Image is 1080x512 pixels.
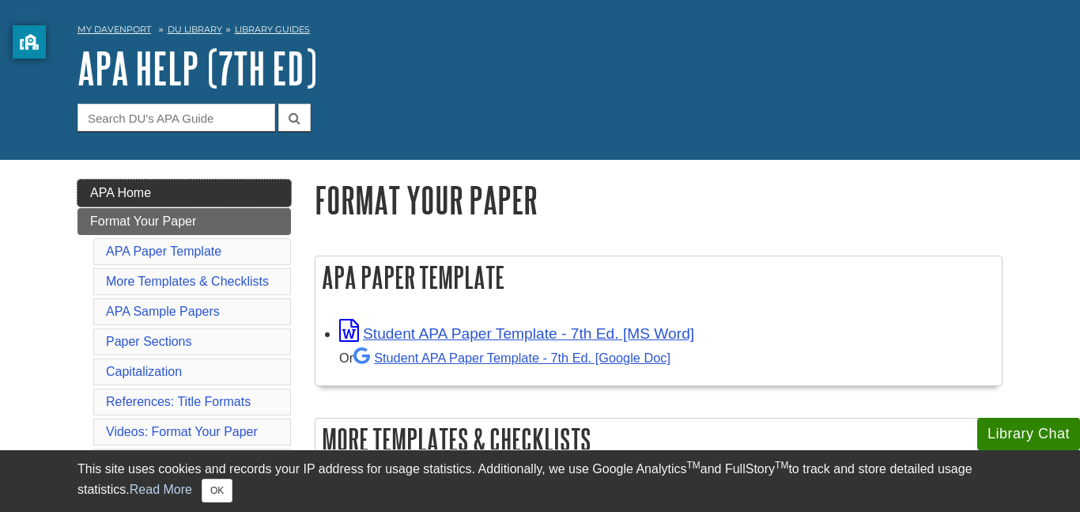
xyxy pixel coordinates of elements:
a: DU Library [168,24,222,35]
button: Close [202,479,232,503]
button: privacy banner [13,25,46,59]
a: APA Sample Papers [106,305,220,318]
a: My Davenport [77,23,151,36]
a: APA Paper Template [106,245,221,258]
a: Library Guides [235,24,310,35]
a: More Templates & Checklists [106,275,269,288]
h2: APA Paper Template [315,256,1002,298]
sup: TM [775,460,788,471]
a: Paper Sections [106,335,192,348]
span: APA Home [90,186,151,199]
a: References: Title Formats [106,395,251,408]
h2: More Templates & Checklists [315,419,1002,461]
a: APA Home [77,180,291,207]
a: APA Help (7th Ed) [77,44,317,93]
a: Link opens in new window [339,325,694,342]
sup: TM [686,460,700,471]
button: Library Chat [977,418,1080,450]
nav: breadcrumb [77,19,1003,44]
a: Capitalization [106,365,182,378]
span: Format Your Paper [90,214,196,228]
a: Format Your Paper [77,208,291,235]
div: This site uses cookies and records your IP address for usage statistics. Additionally, we use Goo... [77,460,1003,503]
a: Read More [130,483,192,496]
small: Or [339,351,670,365]
input: Search DU's APA Guide [77,104,275,131]
a: Videos: Format Your Paper [106,425,258,438]
a: Student APA Paper Template - 7th Ed. [Google Doc] [353,351,670,365]
h1: Format Your Paper [315,180,1003,220]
